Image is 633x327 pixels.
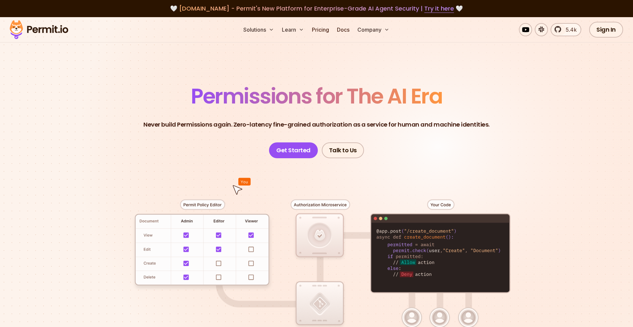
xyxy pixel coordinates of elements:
[191,81,442,111] span: Permissions for The AI Era
[589,22,623,38] a: Sign In
[424,4,454,13] a: Try it here
[179,4,454,13] span: [DOMAIN_NAME] - Permit's New Platform for Enterprise-Grade AI Agent Security |
[551,23,581,36] a: 5.4k
[334,23,352,36] a: Docs
[269,142,318,158] a: Get Started
[143,120,490,129] p: Never build Permissions again. Zero-latency fine-grained authorization as a service for human and...
[355,23,392,36] button: Company
[309,23,332,36] a: Pricing
[322,142,364,158] a: Talk to Us
[562,26,577,34] span: 5.4k
[279,23,307,36] button: Learn
[241,23,277,36] button: Solutions
[16,4,617,13] div: 🤍 🤍
[7,18,71,41] img: Permit logo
